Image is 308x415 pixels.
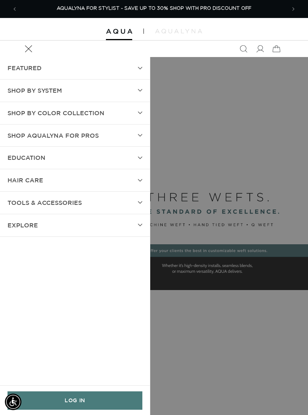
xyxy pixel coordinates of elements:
[8,108,104,119] span: Shop by Color Collection
[8,197,82,208] span: TOOLS & ACCESSORIES
[8,63,42,74] span: FEATURED
[20,41,37,57] summary: Menu
[57,6,251,11] span: AQUALYNA FOR STYLIST - SAVE UP TO 30% SHOP WITH PRO DISCOUNT OFF
[8,391,142,410] a: LOG IN
[235,41,252,57] summary: Search
[8,220,38,231] span: EXPLORE
[285,1,302,17] button: Next announcement
[155,29,202,33] img: aqualyna.com
[6,1,23,17] button: Previous announcement
[106,29,132,34] img: Aqua Hair Extensions
[8,130,99,141] span: Shop AquaLyna for Pros
[8,175,43,186] span: hAIR CARE
[8,152,45,163] span: EDUCATION
[5,394,21,410] div: Accessibility Menu
[8,85,62,96] span: SHOP BY SYSTEM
